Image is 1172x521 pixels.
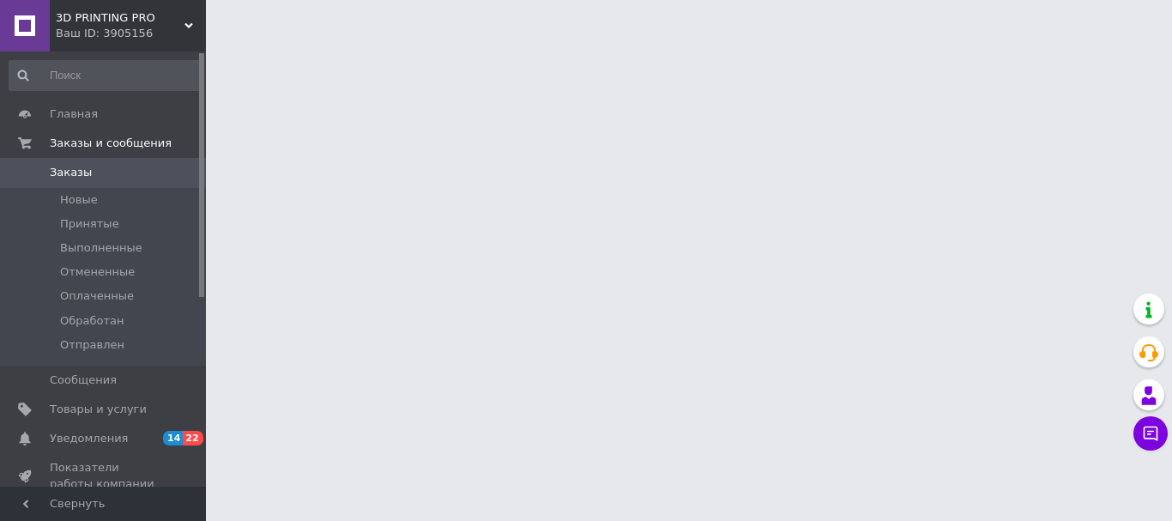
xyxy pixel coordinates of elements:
div: Ваш ID: 3905156 [56,26,206,41]
span: 3D PRINTING PRO [56,10,184,26]
span: Показатели работы компании [50,460,159,491]
button: Чат с покупателем [1133,416,1168,451]
span: 22 [183,431,202,445]
span: Товары и услуги [50,402,147,417]
span: Уведомления [50,431,128,446]
span: Отмененные [60,264,135,280]
span: Заказы и сообщения [50,136,172,151]
span: Обработан [60,313,124,329]
span: Сообщения [50,373,117,388]
span: 14 [163,431,183,445]
span: Выполненные [60,240,142,256]
span: Отправлен [60,337,124,353]
span: Заказы [50,165,92,180]
span: Принятые [60,216,119,232]
span: Оплаченные [60,288,134,304]
input: Поиск [9,60,202,91]
span: Главная [50,106,98,122]
span: Новые [60,192,98,208]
